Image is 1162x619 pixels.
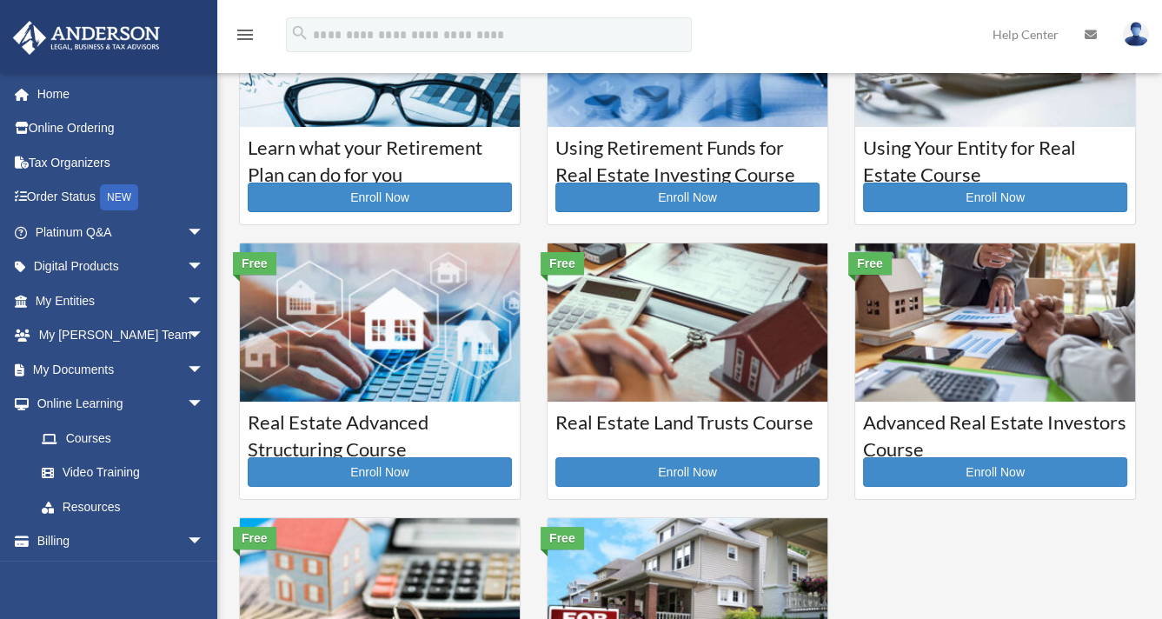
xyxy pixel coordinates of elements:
[233,527,276,549] div: Free
[541,527,584,549] div: Free
[24,456,230,490] a: Video Training
[863,135,1127,178] h3: Using Your Entity for Real Estate Course
[235,30,256,45] a: menu
[24,421,222,456] a: Courses
[12,250,230,284] a: Digital Productsarrow_drop_down
[1123,22,1149,47] img: User Pic
[863,409,1127,453] h3: Advanced Real Estate Investors Course
[12,283,230,318] a: My Entitiesarrow_drop_down
[848,252,892,275] div: Free
[290,23,309,43] i: search
[12,111,230,146] a: Online Ordering
[187,387,222,423] span: arrow_drop_down
[248,457,512,487] a: Enroll Now
[12,558,230,593] a: Events Calendar
[863,183,1127,212] a: Enroll Now
[187,524,222,560] span: arrow_drop_down
[187,283,222,319] span: arrow_drop_down
[12,387,230,422] a: Online Learningarrow_drop_down
[187,352,222,388] span: arrow_drop_down
[248,409,512,453] h3: Real Estate Advanced Structuring Course
[12,77,230,111] a: Home
[12,352,230,387] a: My Documentsarrow_drop_down
[8,21,165,55] img: Anderson Advisors Platinum Portal
[235,24,256,45] i: menu
[233,252,276,275] div: Free
[555,135,820,178] h3: Using Retirement Funds for Real Estate Investing Course
[248,135,512,178] h3: Learn what your Retirement Plan can do for you
[555,183,820,212] a: Enroll Now
[187,215,222,250] span: arrow_drop_down
[541,252,584,275] div: Free
[555,457,820,487] a: Enroll Now
[187,318,222,354] span: arrow_drop_down
[100,184,138,210] div: NEW
[555,409,820,453] h3: Real Estate Land Trusts Course
[12,524,230,559] a: Billingarrow_drop_down
[12,145,230,180] a: Tax Organizers
[24,489,230,524] a: Resources
[248,183,512,212] a: Enroll Now
[187,250,222,285] span: arrow_drop_down
[12,215,230,250] a: Platinum Q&Aarrow_drop_down
[863,457,1127,487] a: Enroll Now
[12,180,230,216] a: Order StatusNEW
[12,318,230,353] a: My [PERSON_NAME] Teamarrow_drop_down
